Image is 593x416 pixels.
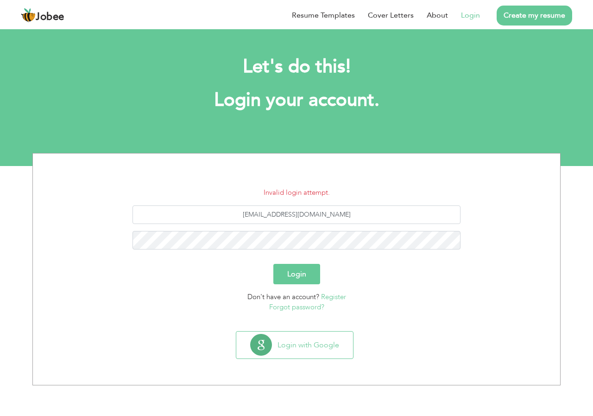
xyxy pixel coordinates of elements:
a: Cover Letters [368,10,414,21]
a: Register [321,292,346,301]
span: Jobee [36,12,64,22]
input: Email [132,205,461,224]
a: Create my resume [497,6,572,26]
a: Jobee [21,8,64,23]
a: About [427,10,448,21]
a: Login [461,10,480,21]
a: Resume Templates [292,10,355,21]
button: Login [273,264,320,284]
li: Invalid login attempt. [40,187,553,198]
h2: Let's do this! [46,55,547,79]
button: Login with Google [236,332,353,358]
span: Don't have an account? [247,292,319,301]
img: jobee.io [21,8,36,23]
a: Forgot password? [269,302,324,312]
h1: Login your account. [46,88,547,112]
